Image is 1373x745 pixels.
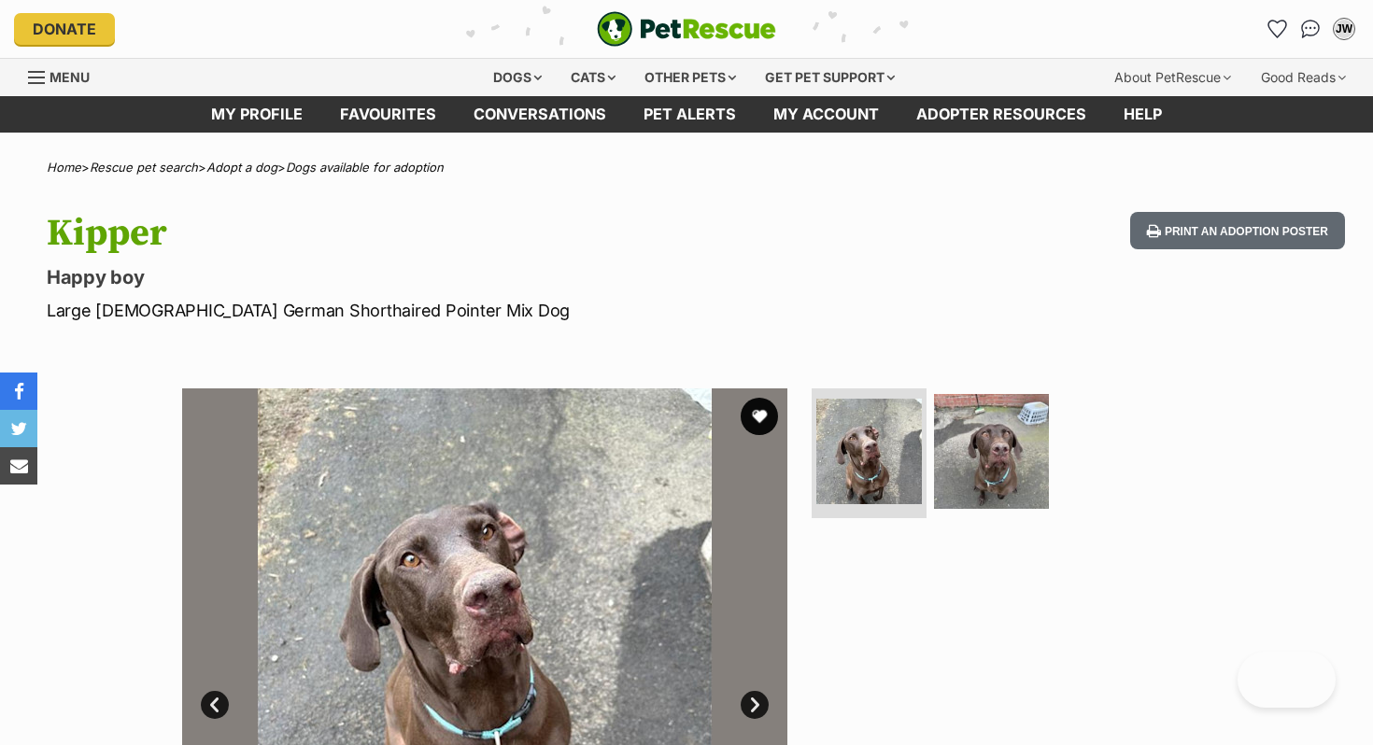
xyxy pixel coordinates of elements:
a: Adopt a dog [206,160,277,175]
img: chat-41dd97257d64d25036548639549fe6c8038ab92f7586957e7f3b1b290dea8141.svg [1301,20,1321,38]
a: Rescue pet search [90,160,198,175]
span: Menu [50,69,90,85]
a: Favourites [1262,14,1292,44]
div: About PetRescue [1101,59,1244,96]
button: favourite [741,398,778,435]
a: Help [1105,96,1181,133]
img: Photo of Kipper [816,399,922,504]
a: Pet alerts [625,96,755,133]
a: My account [755,96,898,133]
div: Get pet support [752,59,908,96]
p: Large [DEMOGRAPHIC_DATA] German Shorthaired Pointer Mix Dog [47,298,837,323]
img: logo-e224e6f780fb5917bec1dbf3a21bbac754714ae5b6737aabdf751b685950b380.svg [597,11,776,47]
div: JW [1335,20,1353,38]
a: Adopter resources [898,96,1105,133]
a: Donate [14,13,115,45]
div: Other pets [631,59,749,96]
a: Home [47,160,81,175]
h1: Kipper [47,212,837,255]
div: Dogs [480,59,555,96]
ul: Account quick links [1262,14,1359,44]
a: My profile [192,96,321,133]
button: My account [1329,14,1359,44]
iframe: Help Scout Beacon - Open [1238,652,1336,708]
div: Cats [558,59,629,96]
a: Dogs available for adoption [286,160,444,175]
a: Prev [201,691,229,719]
a: PetRescue [597,11,776,47]
a: Next [741,691,769,719]
a: Conversations [1295,14,1325,44]
button: Print an adoption poster [1130,212,1345,250]
img: Photo of Kipper [934,394,1049,509]
p: Happy boy [47,264,837,290]
a: Menu [28,59,103,92]
a: conversations [455,96,625,133]
div: Good Reads [1248,59,1359,96]
a: Favourites [321,96,455,133]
